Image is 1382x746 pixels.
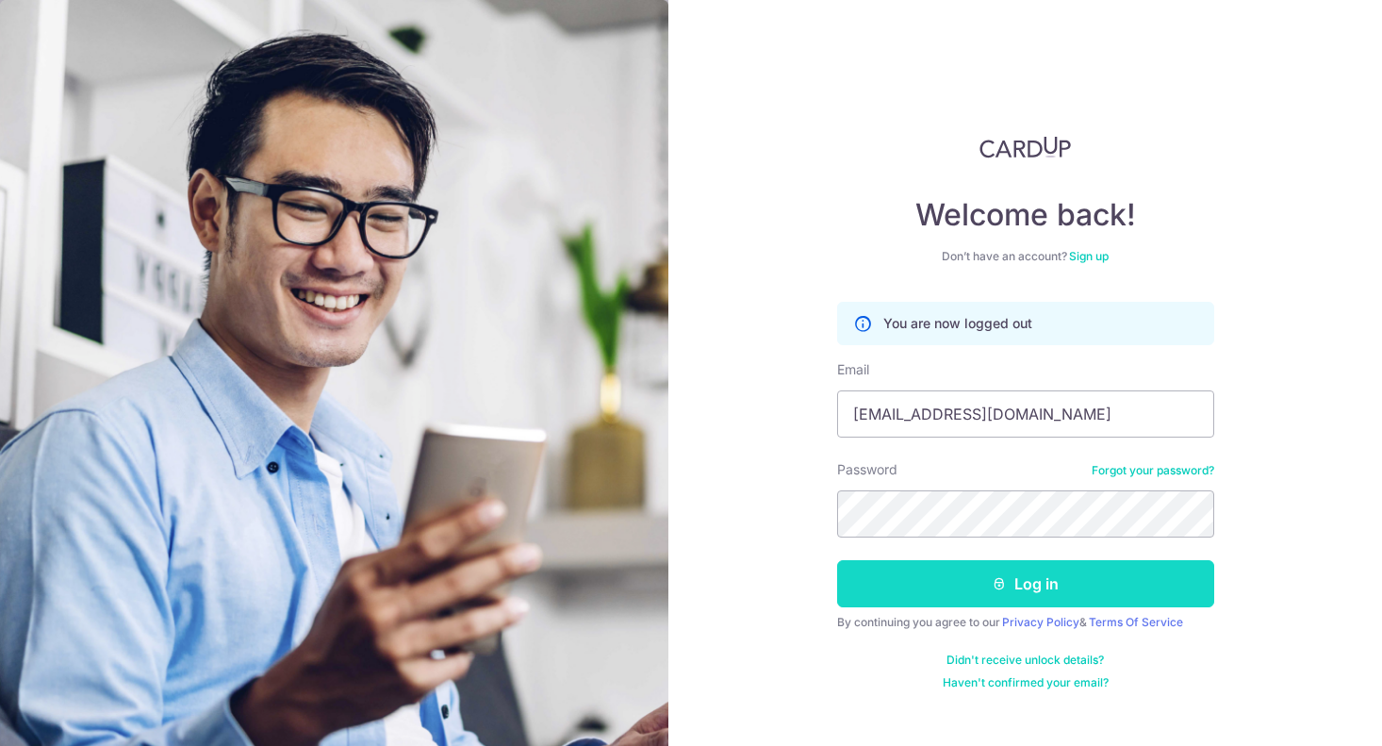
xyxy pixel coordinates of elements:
[837,615,1214,630] div: By continuing you agree to our &
[1092,463,1214,478] a: Forgot your password?
[1089,615,1183,629] a: Terms Of Service
[946,653,1104,668] a: Didn't receive unlock details?
[837,249,1214,264] div: Don’t have an account?
[1069,249,1109,263] a: Sign up
[1002,615,1079,629] a: Privacy Policy
[837,360,869,379] label: Email
[837,560,1214,607] button: Log in
[837,390,1214,438] input: Enter your Email
[837,196,1214,234] h4: Welcome back!
[943,675,1109,690] a: Haven't confirmed your email?
[883,314,1032,333] p: You are now logged out
[979,136,1072,158] img: CardUp Logo
[837,460,897,479] label: Password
